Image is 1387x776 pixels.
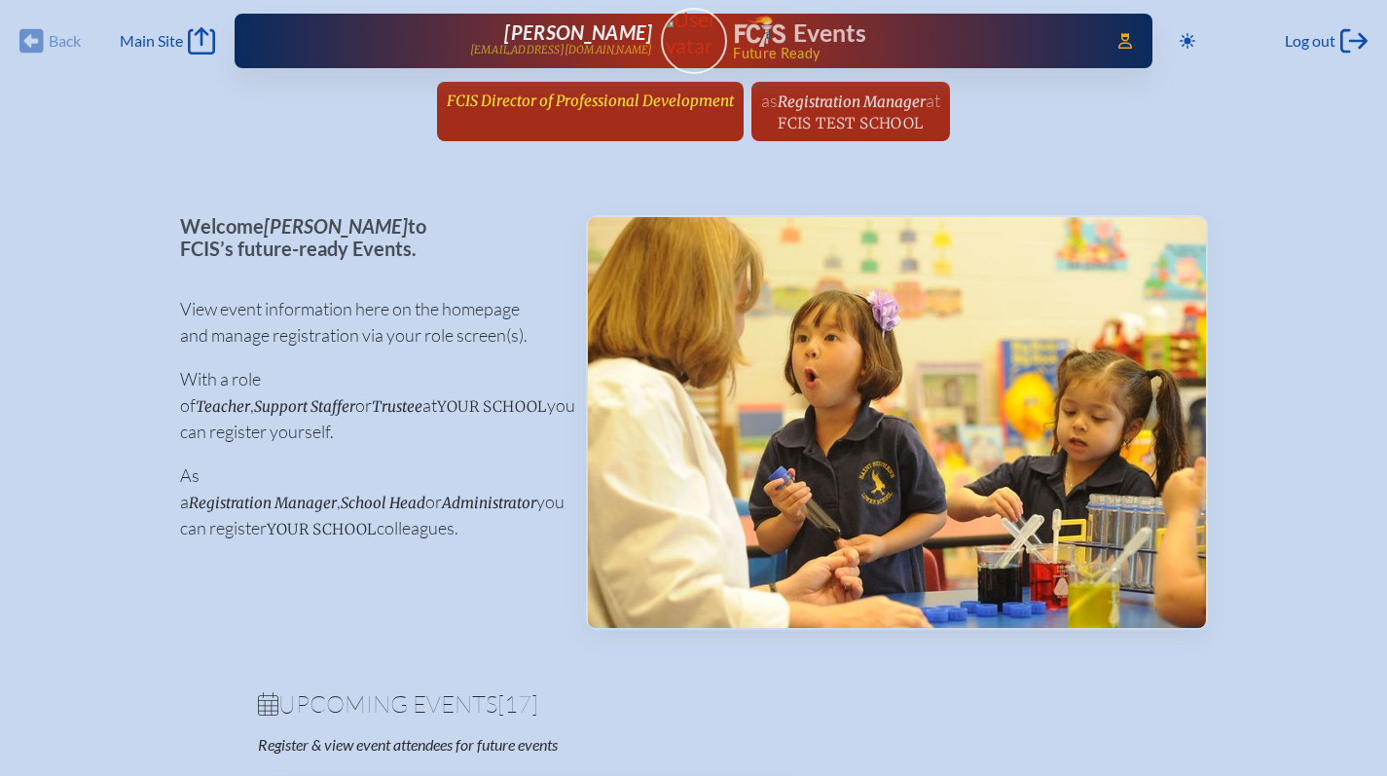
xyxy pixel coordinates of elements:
[180,296,555,349] p: View event information here on the homepage and manage registration via your role screen(s).
[1285,31,1335,51] span: Log out
[189,494,337,512] span: Registration Manager
[180,462,555,541] p: As a , or you can register colleagues.
[442,494,536,512] span: Administrator
[733,47,1090,60] span: Future Ready
[661,8,727,74] a: User Avatar
[926,90,940,111] span: at
[254,397,355,416] span: Support Staffer
[372,397,422,416] span: Trustee
[258,692,1130,716] h1: Upcoming Events
[735,16,1091,60] div: FCIS Events — Future ready
[180,366,555,445] p: With a role of , or at you can register yourself.
[504,20,652,44] span: [PERSON_NAME]
[341,494,425,512] span: School Head
[652,7,735,58] img: User Avatar
[778,92,926,111] span: Registration Manager
[264,214,408,238] span: [PERSON_NAME]
[497,689,538,719] span: [17]
[297,21,653,60] a: [PERSON_NAME][EMAIL_ADDRESS][DOMAIN_NAME]
[437,397,547,416] span: your school
[588,217,1206,628] img: Events
[196,397,250,416] span: Teacher
[761,90,778,111] span: as
[439,82,742,119] a: FCIS Director of Professional Development
[778,114,923,132] span: FCIS Test School
[753,82,948,141] a: asRegistration ManageratFCIS Test School
[447,92,734,110] span: FCIS Director of Professional Development
[470,44,653,56] p: [EMAIL_ADDRESS][DOMAIN_NAME]
[258,735,772,755] p: Register & view event attendees for future events
[120,31,183,51] span: Main Site
[267,520,377,538] span: your school
[120,27,215,55] a: Main Site
[180,215,555,259] p: Welcome to FCIS’s future-ready Events.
